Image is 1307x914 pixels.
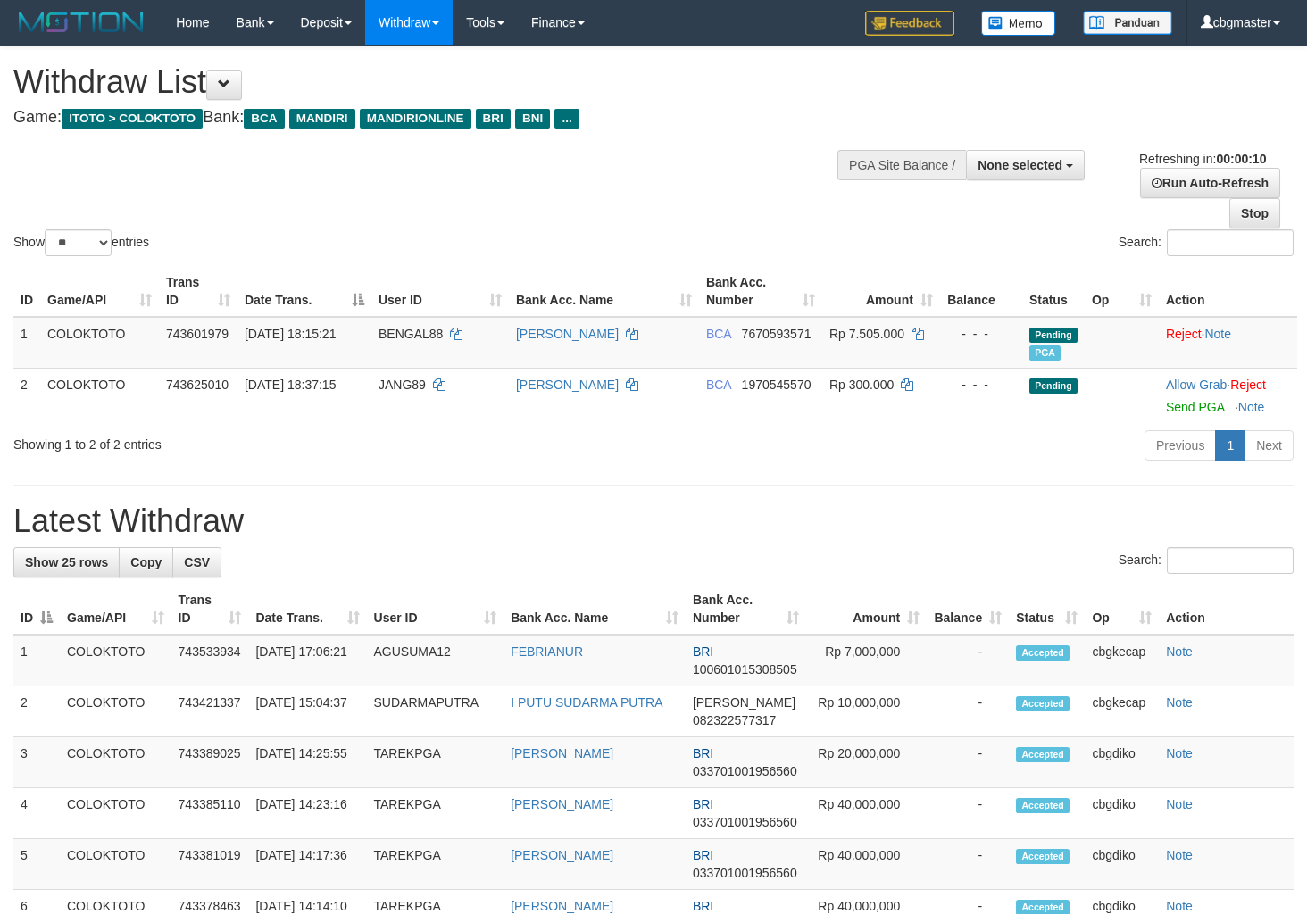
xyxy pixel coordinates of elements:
a: Reject [1166,327,1202,341]
td: TAREKPGA [367,839,504,890]
label: Show entries [13,229,149,256]
a: Reject [1230,378,1266,392]
td: 1 [13,317,40,369]
strong: 00:00:10 [1216,152,1266,166]
span: MANDIRIONLINE [360,109,471,129]
td: 743385110 [171,788,249,839]
a: Show 25 rows [13,547,120,577]
td: COLOKTOTO [60,737,171,788]
th: Bank Acc. Number: activate to sort column ascending [699,266,822,317]
span: Copy [130,555,162,569]
th: Status: activate to sort column ascending [1009,584,1085,635]
span: Copy 7670593571 to clipboard [742,327,812,341]
th: Op: activate to sort column ascending [1085,266,1159,317]
td: Rp 40,000,000 [806,839,927,890]
td: - [927,635,1009,686]
span: BENGAL88 [379,327,443,341]
span: 743625010 [166,378,229,392]
a: Note [1166,848,1193,862]
span: BRI [693,848,713,862]
th: User ID: activate to sort column ascending [371,266,509,317]
td: cbgdiko [1085,788,1159,839]
td: COLOKTOTO [60,839,171,890]
th: Action [1159,266,1297,317]
a: I PUTU SUDARMA PUTRA [511,695,662,710]
td: Rp 10,000,000 [806,686,927,737]
a: Note [1166,797,1193,811]
th: Balance: activate to sort column ascending [927,584,1009,635]
div: - - - [947,325,1015,343]
th: Bank Acc. Name: activate to sort column ascending [504,584,686,635]
img: Button%20Memo.svg [981,11,1056,36]
a: Next [1245,430,1294,461]
span: BRI [693,797,713,811]
td: AGUSUMA12 [367,635,504,686]
input: Search: [1167,547,1294,574]
span: Copy 1970545570 to clipboard [742,378,812,392]
td: 743421337 [171,686,249,737]
th: User ID: activate to sort column ascending [367,584,504,635]
th: Date Trans.: activate to sort column descending [237,266,371,317]
td: COLOKTOTO [40,368,159,423]
span: Marked by cbgkecap [1029,345,1061,361]
span: CSV [184,555,210,569]
span: Pending [1029,378,1078,394]
td: [DATE] 14:17:36 [248,839,366,890]
th: Status [1022,266,1085,317]
td: COLOKTOTO [60,788,171,839]
span: Pending [1029,328,1078,343]
td: 5 [13,839,60,890]
span: Accepted [1016,747,1070,762]
th: Balance [940,266,1022,317]
th: Game/API: activate to sort column ascending [40,266,159,317]
td: Rp 40,000,000 [806,788,927,839]
th: Trans ID: activate to sort column ascending [171,584,249,635]
td: COLOKTOTO [60,686,171,737]
span: Refreshing in: [1139,152,1266,166]
span: Rp 7.505.000 [829,327,904,341]
th: Op: activate to sort column ascending [1085,584,1159,635]
a: 1 [1215,430,1245,461]
td: 743533934 [171,635,249,686]
td: [DATE] 14:25:55 [248,737,366,788]
a: Send PGA [1166,400,1224,414]
a: Note [1166,746,1193,760]
th: ID [13,266,40,317]
td: 743389025 [171,737,249,788]
span: ... [554,109,579,129]
img: Feedback.jpg [865,11,954,36]
th: ID: activate to sort column descending [13,584,60,635]
a: Note [1204,327,1231,341]
td: cbgkecap [1085,635,1159,686]
span: BCA [706,378,731,392]
label: Search: [1119,229,1294,256]
span: BRI [476,109,511,129]
img: MOTION_logo.png [13,9,149,36]
span: Copy 033701001956560 to clipboard [693,764,797,778]
span: Show 25 rows [25,555,108,569]
th: Trans ID: activate to sort column ascending [159,266,237,317]
a: Previous [1145,430,1216,461]
a: Allow Grab [1166,378,1227,392]
a: [PERSON_NAME] [511,848,613,862]
span: Copy 033701001956560 to clipboard [693,866,797,880]
img: panduan.png [1083,11,1172,35]
td: - [927,686,1009,737]
span: 743601979 [166,327,229,341]
a: Note [1166,644,1193,659]
h1: Latest Withdraw [13,503,1294,539]
span: Accepted [1016,798,1070,813]
span: BCA [706,327,731,341]
a: [PERSON_NAME] [511,797,613,811]
span: Copy 100601015308505 to clipboard [693,662,797,677]
a: [PERSON_NAME] [511,899,613,913]
td: 2 [13,686,60,737]
a: CSV [172,547,221,577]
td: 3 [13,737,60,788]
span: MANDIRI [289,109,355,129]
span: BRI [693,644,713,659]
span: BNI [515,109,550,129]
a: [PERSON_NAME] [516,327,619,341]
td: 4 [13,788,60,839]
td: - [927,737,1009,788]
